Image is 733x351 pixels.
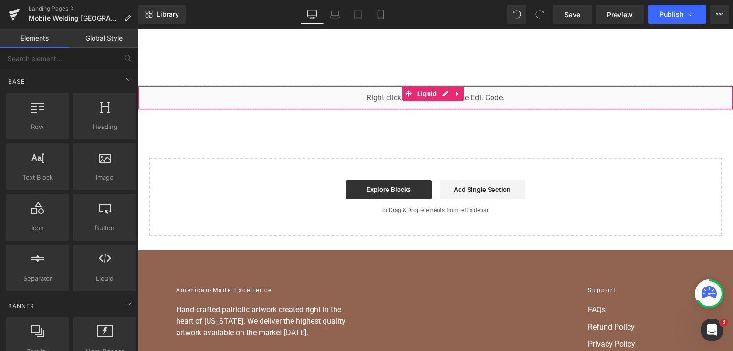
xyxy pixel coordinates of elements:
a: Global Style [69,29,138,48]
a: Privacy Policy [450,310,557,321]
span: 3 [720,319,728,326]
span: Text Block [9,172,66,182]
a: New Library [138,5,186,24]
span: Liquid [76,274,134,284]
span: Image [76,172,134,182]
span: Separator [9,274,66,284]
span: Banner [7,301,35,310]
a: Landing Pages [29,5,138,12]
span: Heading [76,122,134,132]
span: Mobile Welding [GEOGRAPHIC_DATA] [29,14,120,22]
p: Hand-crafted patriotic artwork created right in the heart of [US_STATE]. We deliver the highest q... [38,276,220,310]
a: Mobile [369,5,392,24]
span: Publish [660,11,683,18]
span: Base [7,77,26,86]
span: Save [565,10,580,20]
button: Publish [648,5,706,24]
span: Preview [607,10,633,20]
span: Liquid [277,58,302,72]
a: Laptop [324,5,346,24]
a: Expand / Collapse [314,58,326,72]
a: FAQs [450,276,557,287]
span: Button [76,223,134,233]
a: Desktop [301,5,324,24]
span: Icon [9,223,66,233]
button: Undo [507,5,526,24]
span: Row [9,122,66,132]
p: or Drag & Drop elements from left sidebar [27,178,569,185]
h2: American-Made Excellence [38,257,220,266]
button: Redo [530,5,549,24]
a: Preview [596,5,644,24]
h2: Support [450,257,557,266]
a: Explore Blocks [208,151,294,170]
a: Refund Policy [450,293,557,304]
button: More [710,5,729,24]
a: Tablet [346,5,369,24]
span: Library [157,10,179,19]
a: Add Single Section [302,151,387,170]
iframe: Intercom live chat [701,319,723,341]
